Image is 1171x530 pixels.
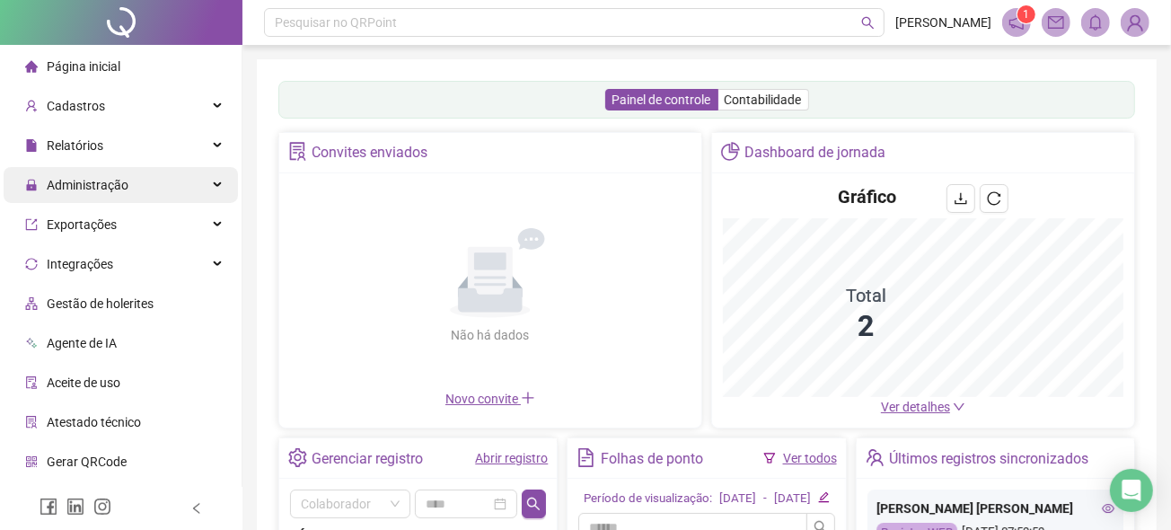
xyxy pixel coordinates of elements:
a: Ver detalhes down [881,400,965,414]
span: Integrações [47,257,113,271]
span: Novo convite [445,392,535,406]
span: [PERSON_NAME] [895,13,991,32]
span: bell [1087,14,1104,31]
div: [DATE] [719,490,756,508]
a: Abrir registro [475,451,548,465]
div: Últimos registros sincronizados [889,443,1088,473]
div: Período de visualização: [584,490,712,508]
span: apartment [25,297,38,310]
img: 66309 [1122,9,1149,36]
h4: Gráfico [839,184,897,209]
span: left [190,502,203,515]
span: Contabilidade [725,93,802,107]
span: down [953,401,965,413]
span: solution [288,142,307,161]
span: 1 [1024,8,1030,21]
span: edit [818,491,830,503]
span: sync [25,258,38,270]
span: linkedin [66,498,84,516]
span: Relatórios [47,138,103,153]
span: file [25,139,38,152]
span: team [866,448,885,467]
div: [PERSON_NAME] [PERSON_NAME] [876,499,1114,518]
span: Gestão de holerites [47,296,154,311]
div: Open Intercom Messenger [1110,469,1153,512]
span: Exportações [47,217,117,232]
span: audit [25,376,38,389]
span: filter [763,452,776,464]
span: qrcode [25,455,38,468]
span: Cadastros [47,99,105,113]
span: solution [25,416,38,428]
span: eye [1102,502,1114,515]
div: Folhas de ponto [601,443,703,473]
span: setting [288,448,307,467]
span: instagram [93,498,111,516]
span: notification [1008,14,1025,31]
span: Gerar QRCode [47,455,127,469]
div: Convites enviados [312,137,427,168]
span: file-text [577,448,595,467]
sup: 1 [1017,5,1035,23]
span: Administração [47,178,128,192]
span: user-add [25,100,38,112]
span: pie-chart [721,142,740,161]
span: Atestado técnico [47,415,141,429]
span: lock [25,179,38,191]
div: - [763,490,767,508]
span: Agente de IA [47,336,117,350]
span: Ver detalhes [881,400,950,414]
span: plus [521,391,535,405]
a: Ver todos [783,451,837,465]
span: export [25,218,38,231]
div: Dashboard de jornada [744,137,885,168]
div: Não há dados [408,325,573,345]
span: Página inicial [47,59,120,74]
span: Aceite de uso [47,375,120,390]
span: reload [987,191,1001,206]
div: Gerenciar registro [312,443,423,473]
span: download [954,191,968,206]
span: Painel de controle [612,93,711,107]
span: home [25,60,38,73]
span: search [861,16,875,30]
span: facebook [40,498,57,516]
span: search [526,497,541,511]
span: mail [1048,14,1064,31]
div: [DATE] [774,490,811,508]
